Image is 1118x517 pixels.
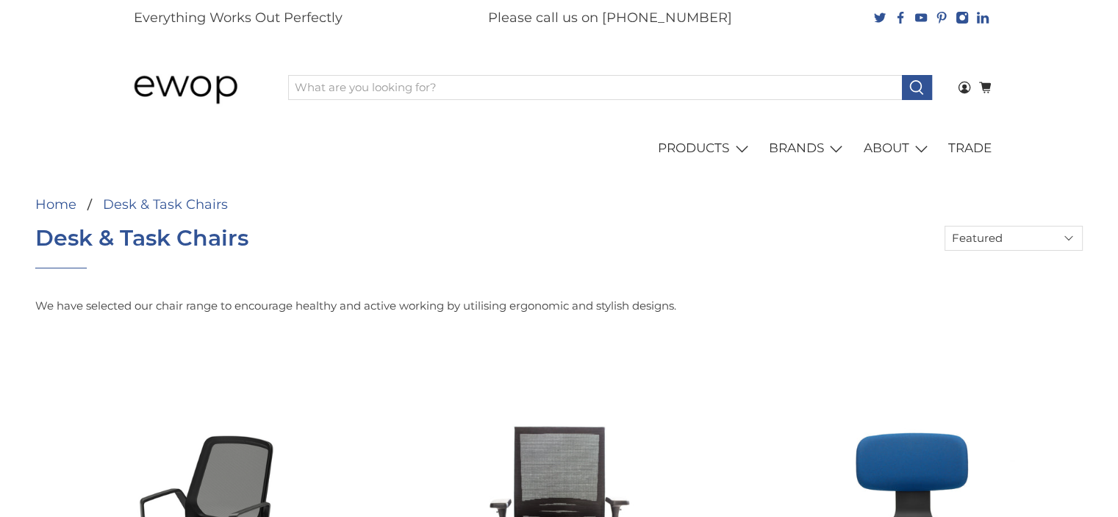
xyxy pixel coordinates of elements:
[35,298,1083,315] p: We have selected our chair range to encourage healthy and active working by utilising ergonomic a...
[134,8,343,28] p: Everything Works Out Perfectly
[650,128,761,169] a: PRODUCTS
[940,128,1000,169] a: TRADE
[118,128,1000,169] nav: main navigation
[35,226,248,251] h1: Desk & Task Chairs
[488,8,732,28] p: Please call us on [PHONE_NUMBER]
[35,198,76,211] a: Home
[35,198,445,211] nav: breadcrumbs
[761,128,856,169] a: BRANDS
[103,198,228,211] a: Desk & Task Chairs
[855,128,940,169] a: ABOUT
[288,75,903,100] input: What are you looking for?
